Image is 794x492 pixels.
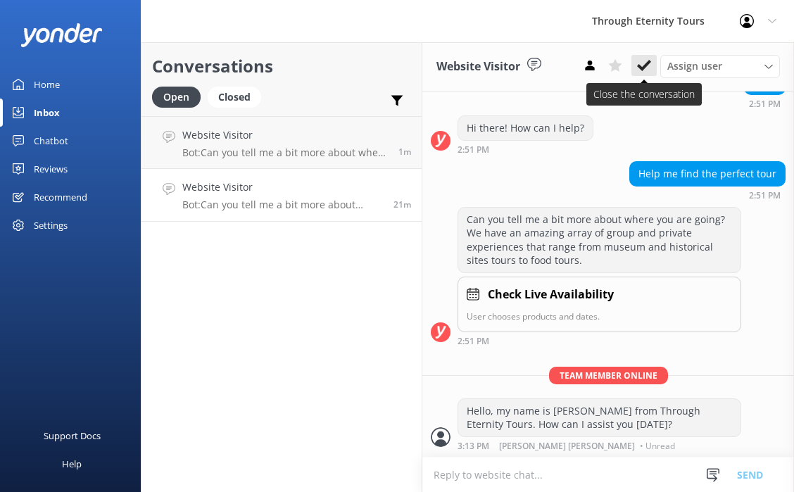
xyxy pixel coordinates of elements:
[398,146,411,158] span: 03:12pm 14-Aug-2025 (UTC +02:00) Europe/Amsterdam
[152,53,411,80] h2: Conversations
[141,116,422,169] a: Website VisitorBot:Can you tell me a bit more about where you are going? We have an amazing array...
[34,211,68,239] div: Settings
[458,442,489,450] strong: 3:13 PM
[458,441,741,450] div: 03:13pm 14-Aug-2025 (UTC +02:00) Europe/Amsterdam
[141,169,422,222] a: Website VisitorBot:Can you tell me a bit more about where you are going? We have an amazing array...
[467,310,732,323] p: User chooses products and dates.
[182,146,388,159] p: Bot: Can you tell me a bit more about where you are going? We have an amazing array of group and ...
[640,442,675,450] span: • Unread
[62,450,82,478] div: Help
[488,286,614,304] h4: Check Live Availability
[208,89,268,104] a: Closed
[660,55,780,77] div: Assign User
[458,146,489,154] strong: 2:51 PM
[499,442,635,450] span: [PERSON_NAME] [PERSON_NAME]
[208,87,261,108] div: Closed
[549,367,668,384] span: Team member online
[34,70,60,99] div: Home
[34,183,87,211] div: Recommend
[744,99,786,108] div: 02:51pm 14-Aug-2025 (UTC +02:00) Europe/Amsterdam
[667,58,722,74] span: Assign user
[749,100,781,108] strong: 2:51 PM
[458,208,741,272] div: Can you tell me a bit more about where you are going? We have an amazing array of group and priva...
[34,127,68,155] div: Chatbot
[152,87,201,108] div: Open
[630,162,785,186] div: Help me find the perfect tour
[749,191,781,200] strong: 2:51 PM
[182,198,383,211] p: Bot: Can you tell me a bit more about where you are going? We have an amazing array of group and ...
[458,337,489,346] strong: 2:51 PM
[458,144,593,154] div: 02:51pm 14-Aug-2025 (UTC +02:00) Europe/Amsterdam
[393,198,411,210] span: 02:51pm 14-Aug-2025 (UTC +02:00) Europe/Amsterdam
[458,399,741,436] div: Hello, my name is [PERSON_NAME] from Through Eternity Tours. How can I assist you [DATE]?
[34,99,60,127] div: Inbox
[629,190,786,200] div: 02:51pm 14-Aug-2025 (UTC +02:00) Europe/Amsterdam
[458,336,741,346] div: 02:51pm 14-Aug-2025 (UTC +02:00) Europe/Amsterdam
[34,155,68,183] div: Reviews
[182,179,383,195] h4: Website Visitor
[21,23,102,46] img: yonder-white-logo.png
[436,58,520,76] h3: Website Visitor
[44,422,101,450] div: Support Docs
[152,89,208,104] a: Open
[182,127,388,143] h4: Website Visitor
[458,116,593,140] div: Hi there! How can I help?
